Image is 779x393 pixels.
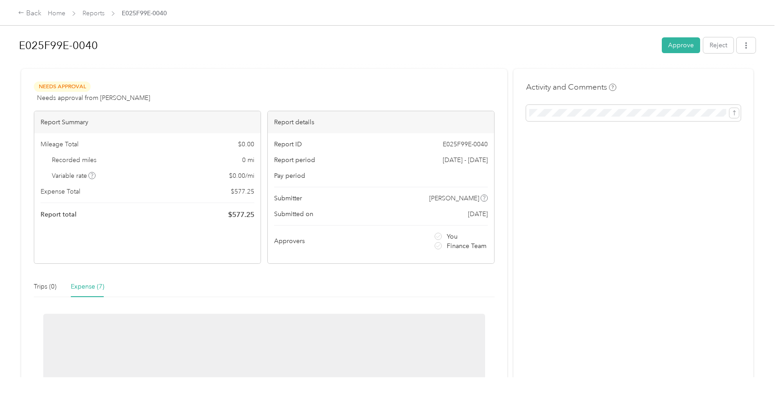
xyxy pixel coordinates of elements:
span: Submitted on [274,209,313,219]
div: Trips (0) [34,282,56,292]
span: Finance Team [447,241,486,251]
h1: E025F99E-0040 [19,35,655,56]
span: 0 mi [242,155,254,165]
span: [DATE] [468,209,488,219]
div: Report Summary [34,111,261,133]
h4: Activity and Comments [526,81,616,93]
span: Mileage Total [41,140,78,149]
span: $ 0.00 [238,140,254,149]
span: Needs Approval [34,81,91,92]
span: Recorded miles [52,155,96,165]
span: Variable rate [52,171,96,181]
span: Pay period [274,171,305,181]
span: Report ID [274,140,302,149]
span: Expense Total [41,187,80,196]
span: Report total [41,210,77,219]
div: Expense (7) [71,282,104,292]
div: Report details [268,111,494,133]
span: Report period [274,155,315,165]
span: E025F99E-0040 [122,9,167,18]
span: Submitter [274,194,302,203]
div: Back [18,8,41,19]
span: E025F99E-0040 [443,140,488,149]
button: Reject [703,37,733,53]
span: $ 577.25 [228,209,254,220]
span: You [447,232,458,241]
button: Approve [662,37,700,53]
iframe: Everlance-gr Chat Button Frame [729,343,779,393]
span: [DATE] - [DATE] [443,155,488,165]
span: $ 0.00 / mi [229,171,254,181]
span: [PERSON_NAME] [429,194,479,203]
a: Home [48,9,65,17]
span: Needs approval from [PERSON_NAME] [37,93,150,103]
a: Reports [82,9,105,17]
span: $ 577.25 [231,187,254,196]
span: Approvers [274,236,305,246]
